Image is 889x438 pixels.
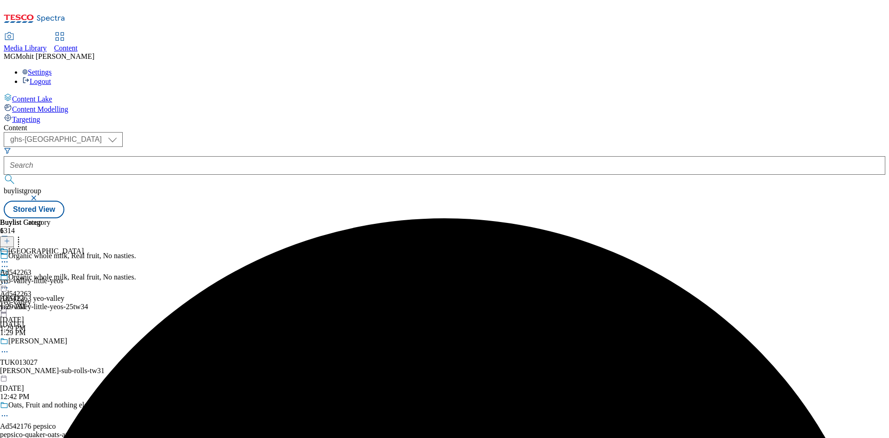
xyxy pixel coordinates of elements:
[4,156,885,175] input: Search
[4,44,47,52] span: Media Library
[4,187,41,195] span: buylistgroup
[4,201,64,218] button: Stored View
[4,33,47,52] a: Media Library
[54,44,78,52] span: Content
[12,115,40,123] span: Targeting
[22,68,52,76] a: Settings
[4,124,885,132] div: Content
[4,52,16,60] span: MG
[22,77,51,85] a: Logout
[8,252,136,260] div: Organic whole milk, Real fruit, No nasties.
[8,401,90,409] div: Oats, Fruit and nothing else
[4,93,885,103] a: Content Lake
[12,95,52,103] span: Content Lake
[4,103,885,114] a: Content Modelling
[16,52,94,60] span: Mohit [PERSON_NAME]
[8,337,67,345] div: [PERSON_NAME]
[12,105,68,113] span: Content Modelling
[54,33,78,52] a: Content
[4,147,11,154] svg: Search Filters
[8,247,84,255] div: [GEOGRAPHIC_DATA]
[8,273,136,281] div: Organic whole milk, Real fruit, No nasties.
[4,114,885,124] a: Targeting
